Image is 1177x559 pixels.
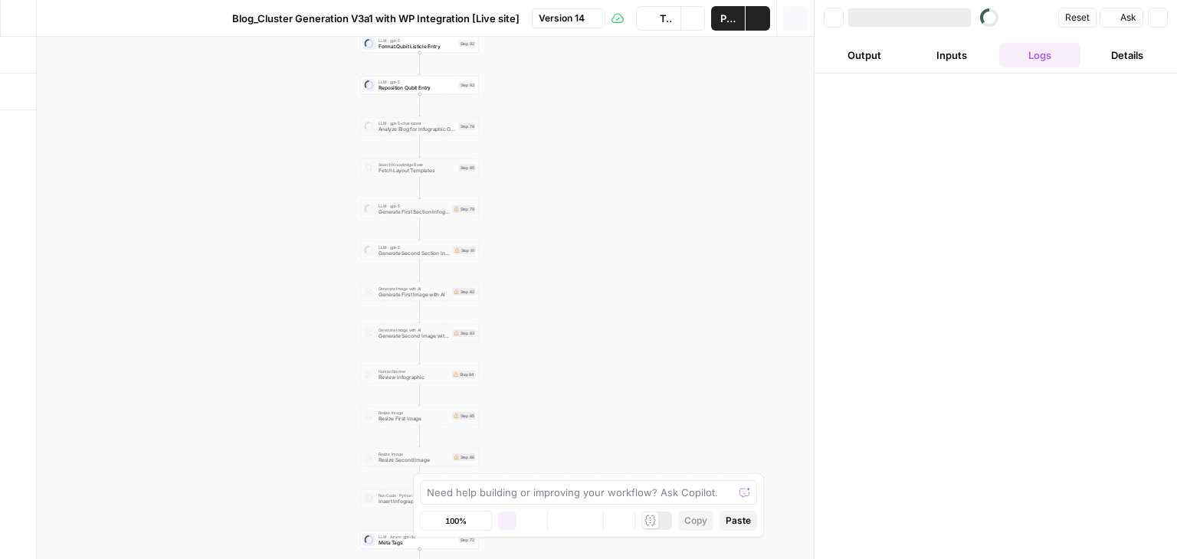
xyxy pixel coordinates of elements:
g: Edge from step_85 to step_86 [418,425,421,447]
div: Step 78 [459,123,476,130]
span: Resize Image [379,451,450,457]
div: LLM · gpt-5Generate First Section Infographic PromptStep 79 [360,200,479,218]
span: Ask [1120,11,1136,25]
div: Step 81 [454,247,476,254]
span: Generate Image with AI [379,286,450,292]
span: Resize Image [379,410,450,416]
div: Step 72 [459,537,476,544]
div: Step 80 [459,165,476,172]
button: Version 14 [532,8,605,28]
span: Human Review [379,368,450,374]
span: LLM · Azure: gpt-4o [379,534,456,540]
span: Generate First Image with AI [379,291,450,299]
g: Edge from step_92 to step_93 [418,53,421,75]
g: Edge from step_93 to step_78 [418,94,421,116]
g: Edge from step_84 to step_85 [418,384,421,406]
button: Reset [1058,8,1097,28]
span: LLM · gpt-5 [379,244,451,250]
g: Edge from step_78 to step_80 [418,136,421,158]
div: Resize ImageResize Second ImageStep 86 [360,448,479,466]
div: LLM · gpt-5Reposition Qubit EntryStep 93 [360,76,479,94]
div: Step 86 [453,453,476,461]
button: Test Workflow [636,6,681,31]
button: Details [1087,43,1168,67]
div: Human ReviewReview InfographicStep 84 [360,365,479,384]
button: Publish [711,6,745,31]
div: Generate Image with AIGenerate First Image with AIStep 82 [360,283,479,301]
div: LLM · Azure: gpt-4oMeta TagsStep 72 [360,531,479,549]
g: Edge from step_79 to step_81 [418,218,421,240]
g: Edge from step_82 to step_83 [418,301,421,323]
div: LLM · gpt-5Generate Second Section Infographic PromptStep 81 [360,241,479,260]
g: Edge from step_83 to step_84 [418,342,421,364]
div: Step 82 [453,288,476,296]
div: Run Code · PythonInsert Infographic into ContentStep 90 [360,489,479,508]
span: Test Workflow [660,11,672,26]
span: Fetch Layout Templates [379,167,456,175]
span: LLM · gpt-5 [379,79,456,85]
div: Step 85 [453,412,476,420]
button: Blog_Cluster Generation V3a1 with WP Integration [Live site] [209,6,529,31]
span: Copy [684,514,707,528]
span: LLM · gpt-5 [379,203,450,209]
div: LLM · gpt-5Format Qubit Listicle EntryStep 92 [360,34,479,53]
span: 100% [445,515,467,527]
span: Meta Tags [379,539,456,547]
span: Generate Second Section Infographic Prompt [379,250,451,257]
span: LLM · gpt-5 [379,38,456,44]
span: Resize Second Image [379,456,450,464]
div: LLM · gpt-5-chat-latestAnalyze Blog for Infographic OpportunitiesStep 78 [360,117,479,136]
span: Version 14 [539,11,585,25]
span: Paste [726,514,751,528]
div: Search Knowledge BaseFetch Layout TemplatesStep 80 [360,159,479,177]
button: Output [824,43,905,67]
button: Paste [720,511,757,531]
span: Generate Second Image with AI [379,332,450,340]
span: Format Qubit Listicle Entry [379,43,456,51]
span: Review Infographic [379,374,450,381]
div: Step 83 [453,329,476,337]
div: Step 93 [459,82,476,89]
span: Generate Image with AI [379,327,450,333]
span: Publish [720,11,736,26]
span: Reposition Qubit Entry [379,84,456,92]
span: Blog_Cluster Generation V3a1 with WP Integration [Live site] [232,11,520,26]
div: Resize ImageResize First ImageStep 85 [360,407,479,425]
span: Insert Infographic into Content [379,498,456,505]
div: Step 79 [453,205,476,213]
g: Edge from step_81 to step_82 [418,260,421,282]
button: Logs [999,43,1080,67]
button: Inputs [911,43,992,67]
button: Ask [1100,8,1143,28]
span: LLM · gpt-5-chat-latest [379,120,456,126]
span: Run Code · Python [379,492,456,499]
div: Step 92 [459,41,476,47]
span: Resize First Image [379,415,450,423]
span: Reset [1065,11,1090,25]
button: Copy [678,511,713,531]
g: Edge from step_80 to step_79 [418,177,421,199]
div: Step 84 [452,371,476,378]
div: Generate Image with AIGenerate Second Image with AIStep 83 [360,324,479,342]
span: Generate First Section Infographic Prompt [379,208,450,216]
span: Search Knowledge Base [379,162,456,168]
span: Analyze Blog for Infographic Opportunities [379,126,456,133]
